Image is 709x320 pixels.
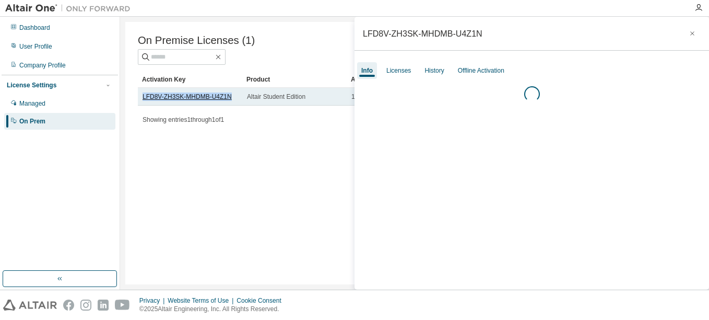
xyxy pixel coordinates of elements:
div: Dashboard [19,24,50,32]
img: Altair One [5,3,136,14]
div: License Settings [7,81,56,89]
a: LFD8V-ZH3SK-MHDMB-U4Z1N [143,93,232,100]
div: Cookie Consent [237,296,287,305]
span: Altair Student Edition [247,93,305,101]
div: Offline Activation [458,66,504,75]
div: Licenses [386,66,411,75]
p: © 2025 Altair Engineering, Inc. All Rights Reserved. [139,305,288,314]
div: Website Terms of Use [168,296,237,305]
div: On Prem [19,117,45,125]
div: Info [361,66,373,75]
div: Managed [19,99,45,108]
div: LFD8V-ZH3SK-MHDMB-U4Z1N [363,29,482,38]
span: On Premise Licenses (1) [138,35,255,47]
div: History [424,66,444,75]
img: youtube.svg [115,300,130,311]
div: Privacy [139,296,168,305]
div: User Profile [19,42,52,51]
img: altair_logo.svg [3,300,57,311]
div: Activation Allowed [351,71,447,88]
span: Showing entries 1 through 1 of 1 [143,116,224,123]
div: Product [246,71,342,88]
span: 1 [351,93,355,101]
div: Activation Key [142,71,238,88]
div: Company Profile [19,61,66,70]
img: facebook.svg [63,300,74,311]
img: instagram.svg [80,300,91,311]
img: linkedin.svg [98,300,109,311]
